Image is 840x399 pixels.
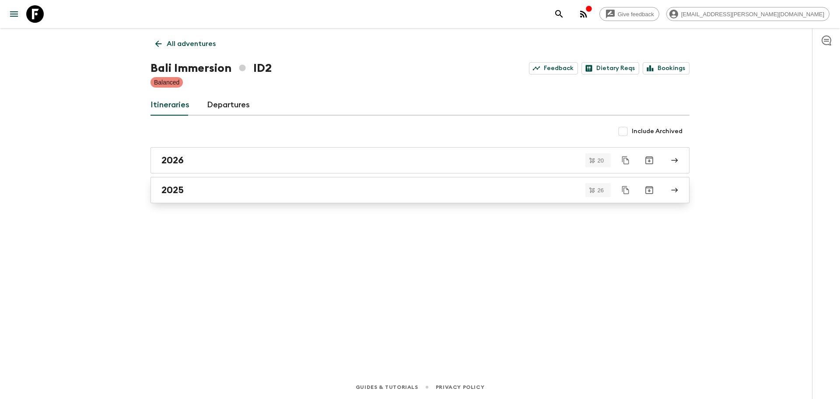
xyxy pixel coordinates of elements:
[161,184,184,196] h2: 2025
[154,78,179,87] p: Balanced
[5,5,23,23] button: menu
[581,62,639,74] a: Dietary Reqs
[592,187,609,193] span: 26
[618,152,633,168] button: Duplicate
[632,127,682,136] span: Include Archived
[666,7,829,21] div: [EMAIL_ADDRESS][PERSON_NAME][DOMAIN_NAME]
[643,62,689,74] a: Bookings
[599,7,659,21] a: Give feedback
[150,147,689,173] a: 2026
[150,60,272,77] h1: Bali Immersion ID2
[167,39,216,49] p: All adventures
[356,382,418,392] a: Guides & Tutorials
[640,181,658,199] button: Archive
[150,35,220,53] a: All adventures
[613,11,659,18] span: Give feedback
[529,62,578,74] a: Feedback
[436,382,484,392] a: Privacy Policy
[161,155,184,166] h2: 2026
[676,11,829,18] span: [EMAIL_ADDRESS][PERSON_NAME][DOMAIN_NAME]
[150,177,689,203] a: 2025
[150,95,189,116] a: Itineraries
[618,182,633,198] button: Duplicate
[592,158,609,163] span: 20
[550,5,568,23] button: search adventures
[207,95,250,116] a: Departures
[640,152,658,169] button: Archive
